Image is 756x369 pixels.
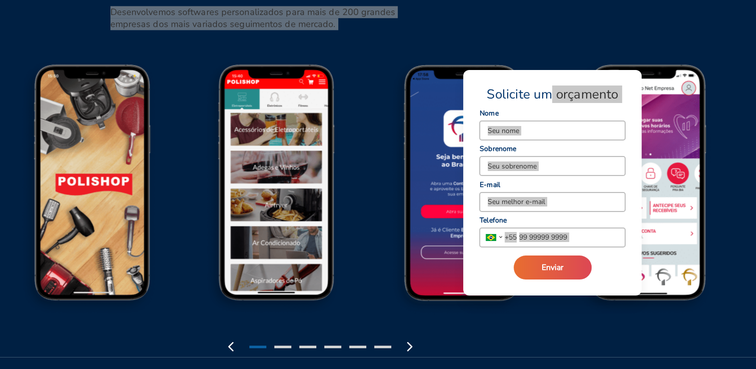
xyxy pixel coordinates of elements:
[186,62,372,320] img: Polishop Screen 2
[480,192,625,211] input: Seu melhor e-mail
[480,121,625,140] input: Seu nome
[480,156,625,175] input: Seu sobrenome
[514,255,592,279] button: Enviar
[542,262,564,273] span: Enviar
[372,62,558,320] img: Bradesco Screen 1
[517,228,625,247] input: 99 99999 9999
[487,86,618,103] span: Solicite um orçamento
[505,232,517,242] span: + 55
[110,6,405,30] h6: Desenvolvemos softwares personalizados para mais de 200 grandes empresas dos mais variados seguim...
[558,62,744,320] img: Bradesco Screen 2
